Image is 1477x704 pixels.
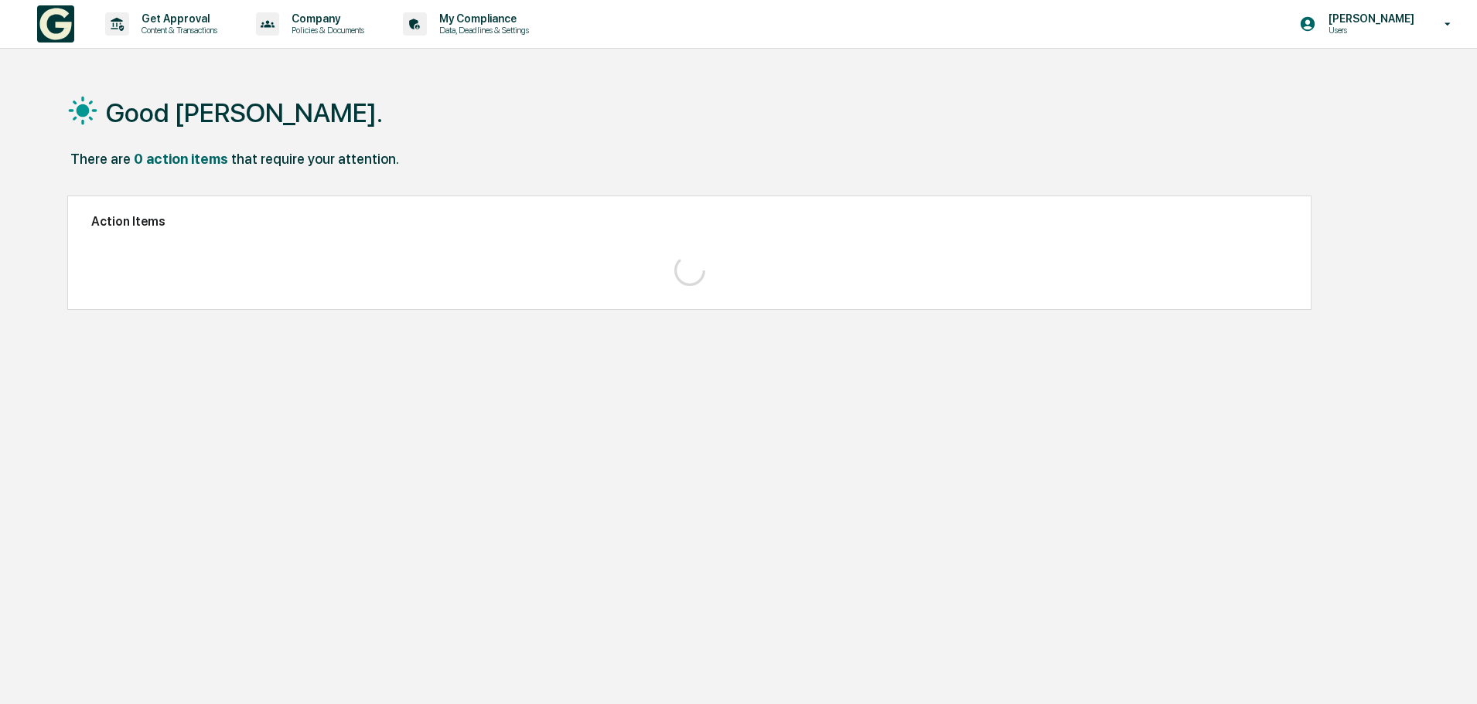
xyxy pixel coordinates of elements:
p: My Compliance [427,12,537,25]
div: 0 action items [134,151,228,167]
div: There are [70,151,131,167]
p: Policies & Documents [279,25,372,36]
p: Get Approval [129,12,225,25]
p: Data, Deadlines & Settings [427,25,537,36]
p: [PERSON_NAME] [1316,12,1422,25]
div: that require your attention. [231,151,399,167]
p: Users [1316,25,1422,36]
h1: Good [PERSON_NAME]. [106,97,383,128]
p: Content & Transactions [129,25,225,36]
img: logo [37,5,74,43]
p: Company [279,12,372,25]
h2: Action Items [91,214,1288,229]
